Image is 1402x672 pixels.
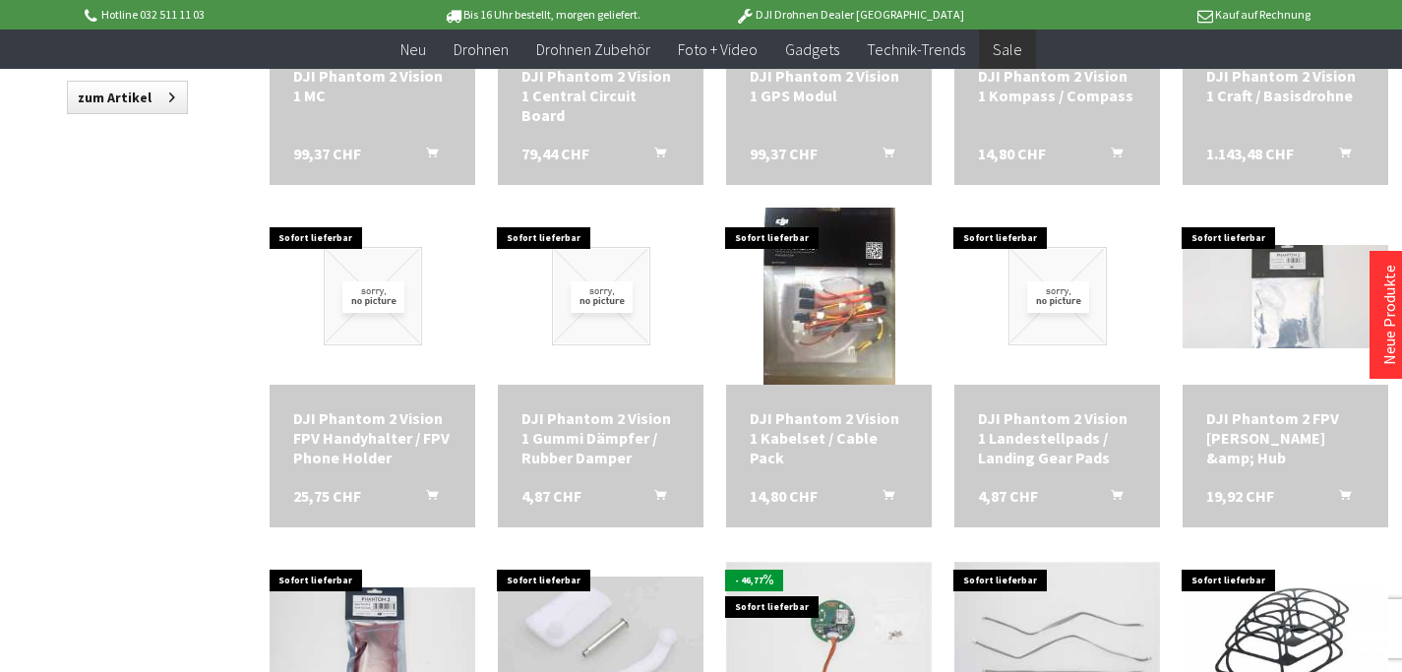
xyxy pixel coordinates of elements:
[293,144,361,163] span: 99,37 CHF
[521,144,589,163] span: 79,44 CHF
[631,486,678,512] button: In den Warenkorb
[67,81,188,114] a: zum Artikel
[1087,486,1134,512] button: In den Warenkorb
[521,66,680,125] a: DJI Phantom 2 Vision 1 Central Circuit Board 79,44 CHF In den Warenkorb
[440,30,522,70] a: Drohnen
[82,3,389,27] p: Hotline 032 511 11 03
[324,247,422,345] img: DJI Phantom 2 Vision FPV Handyhalter / FPV Phone Holder
[402,486,450,512] button: In den Warenkorb
[293,486,361,506] span: 25,75 CHF
[293,66,452,105] a: DJI Phantom 2 Vision 1 MC 99,37 CHF In den Warenkorb
[978,144,1046,163] span: 14,80 CHF
[1315,486,1363,512] button: In den Warenkorb
[400,39,426,59] span: Neu
[750,144,818,163] span: 99,37 CHF
[631,144,678,169] button: In den Warenkorb
[521,408,680,467] div: DJI Phantom 2 Vision 1 Gummi Dämpfer / Rubber Damper
[552,247,650,345] img: DJI Phantom 2 Vision 1 Gummi Dämpfer / Rubber Damper
[978,408,1136,467] a: DJI Phantom 2 Vision 1 Landestellpads / Landing Gear Pads 4,87 CHF In den Warenkorb
[1315,144,1363,169] button: In den Warenkorb
[859,486,906,512] button: In den Warenkorb
[454,39,509,59] span: Drohnen
[387,30,440,70] a: Neu
[750,408,908,467] div: DJI Phantom 2 Vision 1 Kabelset / Cable Pack
[867,39,965,59] span: Technik-Trends
[771,30,853,70] a: Gadgets
[750,66,908,105] a: DJI Phantom 2 Vision 1 GPS Modul 99,37 CHF In den Warenkorb
[979,30,1036,70] a: Sale
[978,486,1038,506] span: 4,87 CHF
[859,144,906,169] button: In den Warenkorb
[293,408,452,467] a: DJI Phantom 2 Vision FPV Handyhalter / FPV Phone Holder 25,75 CHF In den Warenkorb
[763,208,895,385] img: DJI Phantom 2 Vision 1 Kabelset / Cable Pack
[1379,265,1399,365] a: Neue Produkte
[389,3,696,27] p: Bis 16 Uhr bestellt, morgen geliefert.
[1206,66,1365,105] a: DJI Phantom 2 Vision 1 Craft / Basisdrohne 1.143,48 CHF In den Warenkorb
[696,3,1003,27] p: DJI Drohnen Dealer [GEOGRAPHIC_DATA]
[978,66,1136,105] a: DJI Phantom 2 Vision 1 Kompass / Compass 14,80 CHF In den Warenkorb
[1087,144,1134,169] button: In den Warenkorb
[293,408,452,467] div: DJI Phantom 2 Vision FPV Handyhalter / FPV Phone Holder
[1206,408,1365,467] a: DJI Phantom 2 FPV [PERSON_NAME] &amp; Hub 19,92 CHF In den Warenkorb
[750,486,818,506] span: 14,80 CHF
[750,66,908,105] div: DJI Phantom 2 Vision 1 GPS Modul
[1206,66,1365,105] div: DJI Phantom 2 Vision 1 Craft / Basisdrohne
[536,39,650,59] span: Drohnen Zubehör
[750,408,908,467] a: DJI Phantom 2 Vision 1 Kabelset / Cable Pack 14,80 CHF In den Warenkorb
[1183,245,1388,348] img: DJI Phantom 2 FPV Kabel &amp; Hub
[1004,3,1311,27] p: Kauf auf Rechnung
[402,144,450,169] button: In den Warenkorb
[785,39,839,59] span: Gadgets
[1206,486,1274,506] span: 19,92 CHF
[521,486,581,506] span: 4,87 CHF
[664,30,771,70] a: Foto + Video
[521,408,680,467] a: DJI Phantom 2 Vision 1 Gummi Dämpfer / Rubber Damper 4,87 CHF In den Warenkorb
[1206,408,1365,467] div: DJI Phantom 2 FPV [PERSON_NAME] &amp; Hub
[1008,247,1107,345] img: DJI Phantom 2 Vision 1 Landestellpads / Landing Gear Pads
[853,30,979,70] a: Technik-Trends
[293,66,452,105] div: DJI Phantom 2 Vision 1 MC
[522,30,664,70] a: Drohnen Zubehör
[1206,144,1294,163] span: 1.143,48 CHF
[978,408,1136,467] div: DJI Phantom 2 Vision 1 Landestellpads / Landing Gear Pads
[521,66,680,125] div: DJI Phantom 2 Vision 1 Central Circuit Board
[993,39,1022,59] span: Sale
[978,66,1136,105] div: DJI Phantom 2 Vision 1 Kompass / Compass
[678,39,758,59] span: Foto + Video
